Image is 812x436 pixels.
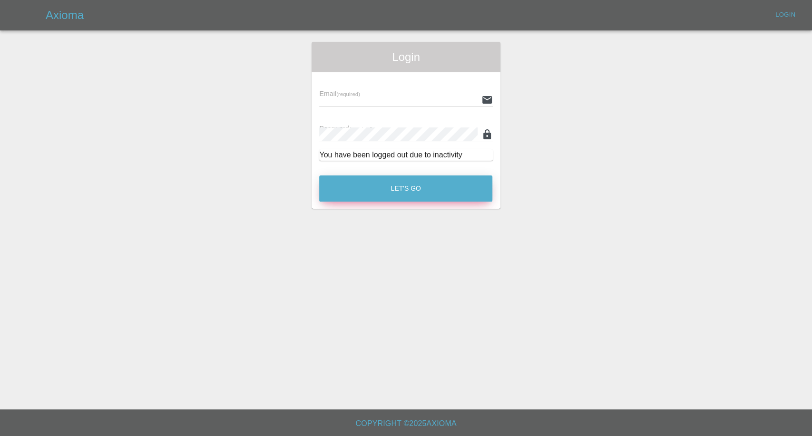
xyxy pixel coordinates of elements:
[319,125,372,132] span: Password
[8,417,804,430] h6: Copyright © 2025 Axioma
[336,91,360,97] small: (required)
[319,90,360,97] span: Email
[46,8,84,23] h5: Axioma
[319,149,492,161] div: You have been logged out due to inactivity
[770,8,801,22] a: Login
[349,126,373,132] small: (required)
[319,49,492,65] span: Login
[319,175,492,202] button: Let's Go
